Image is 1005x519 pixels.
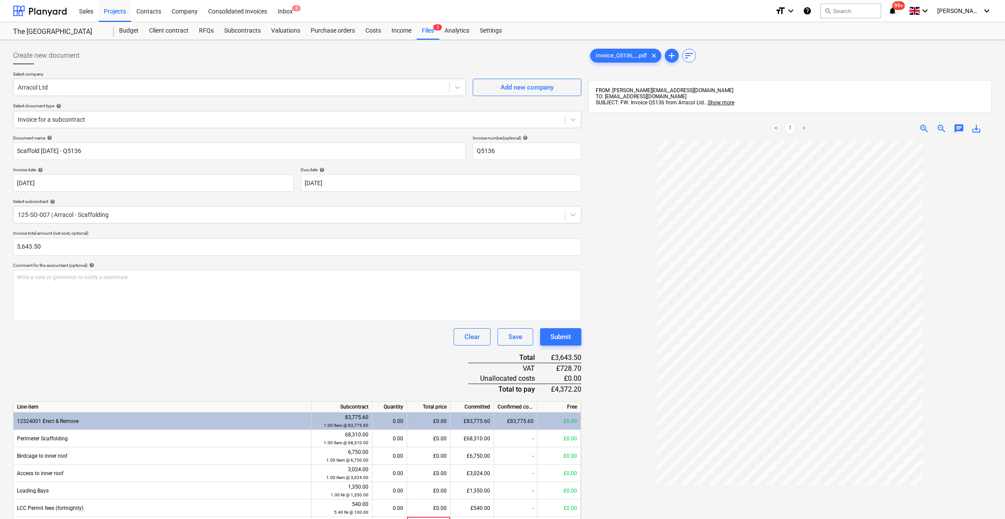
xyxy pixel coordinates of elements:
[301,174,581,192] input: Due date not specified
[48,199,55,204] span: help
[13,238,581,256] input: Invoice total amount (net cost, optional)
[451,413,494,430] div: £83,775.60
[54,103,61,109] span: help
[468,373,549,384] div: Unallocated costs
[315,448,368,464] div: 6,750.00
[537,465,581,482] div: £0.00
[13,230,581,238] p: Invoice total amount (net cost, optional)
[13,167,294,173] div: Invoice date
[407,499,451,517] div: £0.00
[407,402,451,413] div: Total price
[386,22,417,40] a: Income
[549,363,581,373] div: £728.70
[36,167,43,173] span: help
[13,143,466,160] input: Document name
[13,402,312,413] div: Line-item
[13,103,581,109] div: Select document type
[451,447,494,465] div: £6,750.00
[892,1,905,10] span: 99+
[376,413,403,430] div: 0.00
[549,384,581,394] div: £4,372.20
[888,6,897,16] i: notifications
[194,22,219,40] a: RFQs
[114,22,144,40] div: Budget
[376,499,403,517] div: 0.00
[786,6,796,16] i: keyboard_arrow_down
[372,402,407,413] div: Quantity
[473,79,581,96] button: Add new company
[45,135,52,140] span: help
[266,22,305,40] div: Valuations
[667,50,677,61] span: add
[971,123,982,134] span: save_alt
[920,6,930,16] i: keyboard_arrow_down
[360,22,386,40] a: Costs
[17,470,63,476] span: Access to inner roof
[439,22,474,40] a: Analytics
[954,123,964,134] span: chat
[324,440,368,445] small: 1.00 Item @ 68,310.00
[537,447,581,465] div: £0.00
[301,167,581,173] div: Due date
[540,328,581,346] button: Submit
[521,135,528,140] span: help
[13,199,581,204] div: Select subcontract
[312,402,372,413] div: Subcontract
[468,384,549,394] div: Total to pay
[937,7,981,14] span: [PERSON_NAME]
[590,49,661,63] div: Invoice_Q5136_...pdf
[376,447,403,465] div: 0.00
[318,167,325,173] span: help
[331,492,368,497] small: 1.00 Nr @ 1,350.00
[315,413,368,429] div: 83,775.60
[315,431,368,447] div: 68,310.00
[473,135,581,141] div: Invoice number (optional)
[376,430,403,447] div: 0.00
[537,499,581,517] div: £0.00
[17,453,67,459] span: Birdcage to inner roof
[494,482,537,499] div: -
[417,22,439,40] div: Files
[494,447,537,465] div: -
[13,71,466,79] p: Select company
[982,6,992,16] i: keyboard_arrow_down
[407,465,451,482] div: £0.00
[596,93,687,100] span: TO: [EMAIL_ADDRESS][DOMAIN_NAME]
[474,22,507,40] a: Settings
[17,418,79,424] span: 12524001 Erect & Remove
[334,510,368,515] small: 5.40 Nr @ 100.00
[451,499,494,517] div: £540.00
[13,135,466,141] div: Document name
[454,328,491,346] button: Clear
[433,24,442,30] span: 2
[292,5,301,11] span: 3
[407,447,451,465] div: £0.00
[315,500,368,516] div: 540.00
[494,402,537,413] div: Confirmed costs
[305,22,360,40] a: Purchase orders
[17,436,68,442] span: Perimeter Scaffolding
[451,402,494,413] div: Committed
[468,353,549,363] div: Total
[13,27,103,37] div: The [GEOGRAPHIC_DATA]
[803,6,812,16] i: Knowledge base
[407,430,451,447] div: £0.00
[824,7,831,14] span: search
[962,477,1005,519] div: Chat Widget
[549,353,581,363] div: £3,643.50
[417,22,439,40] a: Files2
[551,331,571,343] div: Submit
[326,475,368,480] small: 1.00 Item @ 3,024.00
[13,263,581,268] div: Comment for the accountant (optional)
[775,6,786,16] i: format_size
[451,430,494,447] div: £68,310.00
[407,482,451,499] div: £0.00
[315,483,368,499] div: 1,350.00
[549,373,581,384] div: £0.00
[590,53,652,59] span: Invoice_Q5136_...pdf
